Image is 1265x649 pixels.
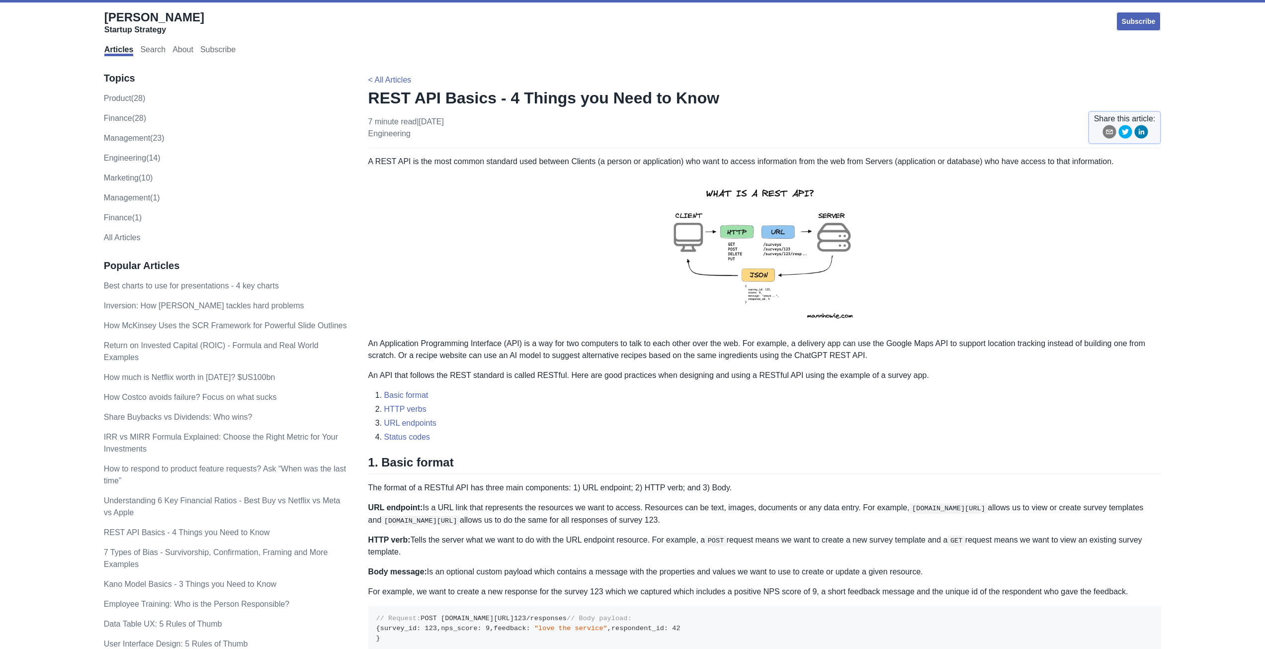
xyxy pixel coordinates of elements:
[104,233,141,242] a: All Articles
[376,625,380,632] span: {
[104,341,319,362] a: Return on Invested Capital (ROIC) - Formula and Real World Examples
[368,502,1162,526] p: Is a URL link that represents the resources we want to access. Resources can be text, images, doc...
[368,156,1162,168] p: A REST API is the most common standard used between Clients (a person or application) who want to...
[656,176,873,330] img: rest-api
[368,566,1162,578] p: Is an optional custom payload which contains a message with the properties and values we want to ...
[104,620,222,628] a: Data Table UX: 5 Rules of Thumb
[104,528,270,537] a: REST API Basics - 4 Things you Need to Know
[514,615,526,622] span: 123
[172,45,193,56] a: About
[104,134,165,142] a: management(23)
[486,625,490,632] span: 9
[368,129,411,138] a: engineering
[104,281,279,290] a: Best charts to use for presentations - 4 key charts
[104,373,275,381] a: How much is Netflix worth in [DATE]? $US100bn
[1118,125,1132,142] button: twitter
[376,615,421,622] span: // Request:
[368,455,1162,474] h2: 1. Basic format
[368,503,423,512] strong: URL endpoint:
[104,464,346,485] a: How to respond to product feature requests? Ask “When was the last time”
[384,405,426,413] a: HTTP verbs
[368,116,444,140] p: 7 minute read | [DATE]
[104,413,253,421] a: Share Buybacks vs Dividends: Who wins?
[672,625,680,632] span: 42
[705,536,727,546] code: POST
[384,391,428,399] a: Basic format
[910,503,988,513] code: [DOMAIN_NAME][URL]
[104,640,248,648] a: User Interface Design: 5 Rules of Thumb
[104,496,340,517] a: Understanding 6 Key Financial Ratios - Best Buy vs Netflix vs Meta vs Apple
[1134,125,1148,142] button: linkedin
[534,625,607,632] span: "love the service"
[104,72,347,85] h3: Topics
[437,625,441,632] span: ,
[384,433,430,441] a: Status codes
[104,213,142,222] a: Finance(1)
[368,482,1162,494] p: The format of a RESTful API has three main components: 1) URL endpoint; 2) HTTP verb; and 3) Body.
[567,615,632,622] span: // Body payload:
[104,301,304,310] a: Inversion: How [PERSON_NAME] tackles hard problems
[368,534,1162,558] p: Tells the server what we want to do with the URL endpoint resource. For example, a request means ...
[1116,11,1162,31] a: Subscribe
[104,548,328,568] a: 7 Types of Bias - Survivorship, Confirmation, Framing and More Examples
[104,25,204,35] div: Startup Strategy
[607,625,611,632] span: ,
[368,338,1162,362] p: An Application Programming Interface (API) is a way for two computers to talk to each other over ...
[376,615,680,642] code: POST [DOMAIN_NAME][URL] /responses survey_id nps_score feedback respondent_id
[140,45,166,56] a: Search
[376,635,380,642] span: }
[478,625,482,632] span: :
[368,76,412,84] a: < All Articles
[104,393,277,401] a: How Costco avoids failure? Focus on what sucks
[104,321,347,330] a: How McKinsey Uses the SCR Framework for Powerful Slide Outlines
[104,154,161,162] a: engineering(14)
[368,536,411,544] strong: HTTP verb:
[526,625,530,632] span: :
[104,260,347,272] h3: Popular Articles
[368,370,1162,381] p: An API that follows the REST standard is called RESTful. Here are good practices when designing a...
[104,10,204,24] span: [PERSON_NAME]
[104,45,134,56] a: Articles
[417,625,421,632] span: :
[947,536,965,546] code: GET
[104,193,160,202] a: Management(1)
[425,625,437,632] span: 123
[1094,113,1156,125] span: Share this article:
[104,94,146,102] a: product(28)
[490,625,494,632] span: ,
[104,600,290,608] a: Employee Training: Who is the Person Responsible?
[368,88,1162,108] h1: REST API Basics - 4 Things you Need to Know
[381,516,460,526] code: [DOMAIN_NAME][URL]
[368,567,427,576] strong: Body message:
[104,580,276,588] a: Kano Model Basics - 3 Things you Need to Know
[104,10,204,35] a: [PERSON_NAME]Startup Strategy
[104,114,146,122] a: finance(28)
[104,433,338,453] a: IRR vs MIRR Formula Explained: Choose the Right Metric for Your Investments
[664,625,668,632] span: :
[368,586,1162,598] p: For example, we want to create a new response for the survey 123 which we captured which includes...
[104,174,153,182] a: marketing(10)
[1102,125,1116,142] button: email
[200,45,236,56] a: Subscribe
[384,419,436,427] a: URL endpoints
